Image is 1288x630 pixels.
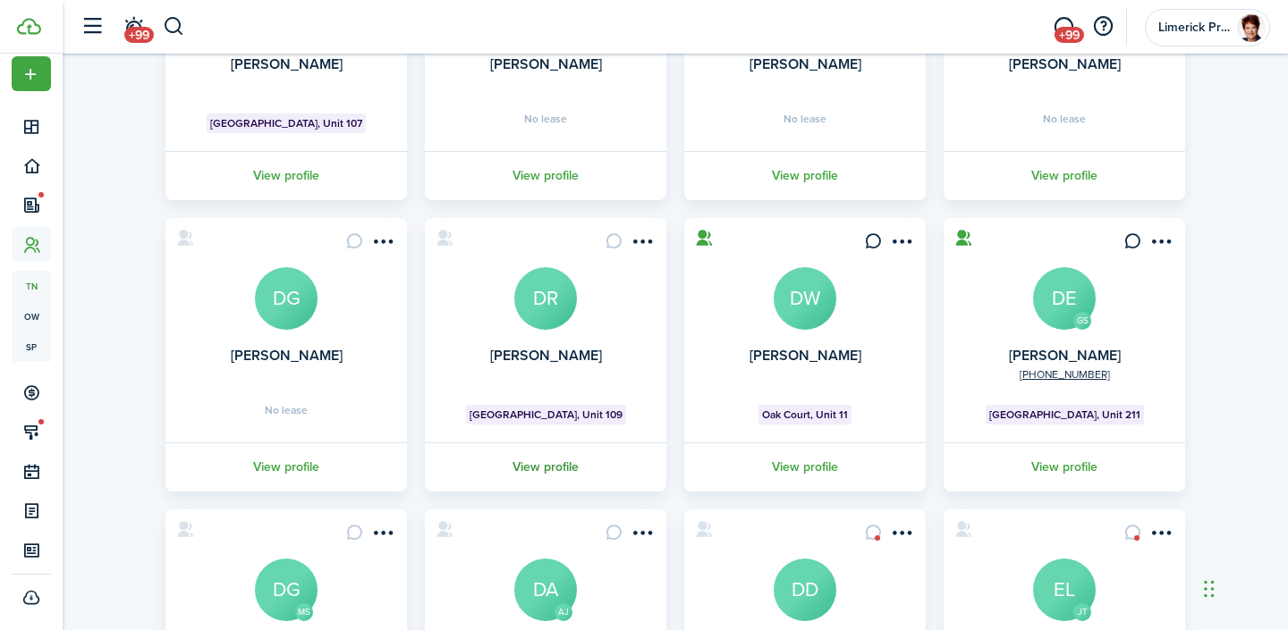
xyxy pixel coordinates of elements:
[1204,562,1215,616] div: Drag
[75,10,109,44] button: Open sidebar
[555,603,572,621] avatar-text: AJ
[1199,544,1288,630] iframe: Chat Widget
[989,407,1140,423] span: [GEOGRAPHIC_DATA], Unit 211
[210,115,362,131] span: [GEOGRAPHIC_DATA], Unit 107
[1146,524,1174,548] button: Open menu
[762,407,848,423] span: Oak Court, Unit 11
[116,4,150,50] a: Notifications
[17,18,41,35] img: TenantCloud
[627,232,656,256] button: Open menu
[524,113,567,124] span: No lease
[886,524,915,548] button: Open menu
[1043,113,1086,124] span: No lease
[774,267,836,330] a: DW
[422,151,669,200] a: View profile
[470,407,623,423] span: [GEOGRAPHIC_DATA], Unit 109
[1073,312,1091,330] avatar-text: GS
[490,345,602,365] a: [PERSON_NAME]
[255,267,318,330] a: DG
[1055,27,1084,43] span: +99
[163,12,185,42] button: Search
[514,267,577,330] a: DR
[1020,366,1110,382] a: [PHONE_NUMBER]
[1073,603,1091,621] avatar-text: JT
[163,151,410,200] a: View profile
[12,56,51,91] button: Open menu
[627,524,656,548] button: Open menu
[682,442,928,491] a: View profile
[750,54,861,74] a: [PERSON_NAME]
[368,524,396,548] button: Open menu
[514,559,577,621] a: DA
[784,113,826,124] span: No lease
[231,54,343,74] a: [PERSON_NAME]
[886,232,915,256] button: Open menu
[163,442,410,491] a: View profile
[774,559,836,621] a: DD
[1146,232,1174,256] button: Open menu
[231,345,343,365] a: [PERSON_NAME]
[124,27,154,43] span: +99
[12,301,51,332] a: ow
[1009,54,1121,74] a: [PERSON_NAME]
[12,271,51,301] a: tn
[422,442,669,491] a: View profile
[1046,4,1080,50] a: Messaging
[255,559,318,621] a: DG
[12,332,51,362] a: sp
[1158,21,1230,34] span: Limerick Property Management LLC
[941,442,1188,491] a: View profile
[1009,345,1121,365] a: [PERSON_NAME]
[368,232,396,256] button: Open menu
[295,603,313,621] avatar-text: MS
[1237,13,1266,42] img: Limerick Property Management LLC
[490,54,602,74] a: [PERSON_NAME]
[682,151,928,200] a: View profile
[265,405,308,416] span: No lease
[1033,267,1096,330] a: DE
[750,345,861,365] a: [PERSON_NAME]
[941,151,1188,200] a: View profile
[1088,12,1118,42] button: Open resource center
[1033,559,1096,621] a: EL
